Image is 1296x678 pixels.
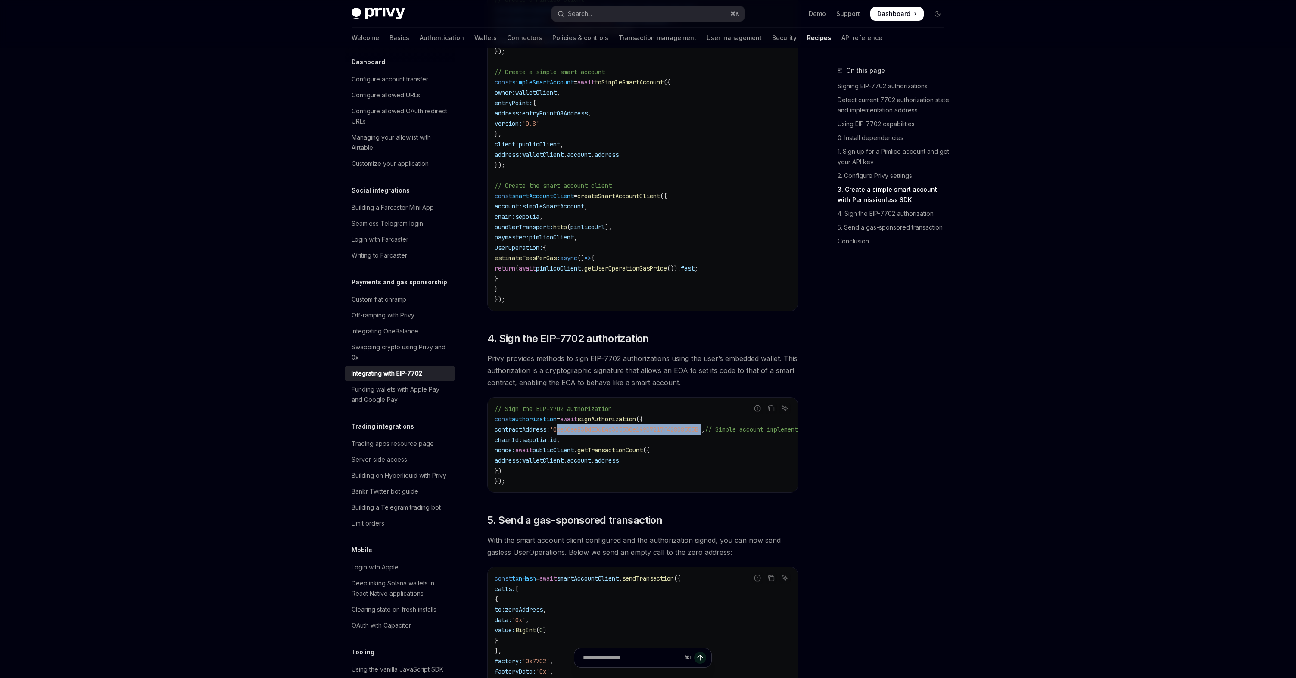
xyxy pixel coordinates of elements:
span: , [574,233,577,241]
span: [ [515,585,519,593]
span: getTransactionCount [577,446,643,454]
a: Customize your application [345,156,455,171]
span: await [539,575,557,582]
a: Authentication [420,28,464,48]
span: // Create the smart account client [495,182,612,190]
span: const [495,192,512,200]
a: Welcome [352,28,379,48]
span: account: [495,202,522,210]
button: Send message [694,652,706,664]
span: = [574,192,577,200]
span: ⌘ K [730,10,739,17]
a: Deeplinking Solana wallets in React Native applications [345,575,455,601]
span: ({ [660,192,667,200]
a: Dashboard [870,7,924,21]
button: Copy the contents from the code block [766,572,777,584]
span: . [591,457,595,464]
div: Login with Farcaster [352,234,408,245]
span: , [701,426,705,433]
span: await [577,78,595,86]
span: const [495,415,512,423]
div: Swapping crypto using Privy and 0x [352,342,450,363]
div: Funding wallets with Apple Pay and Google Pay [352,384,450,405]
span: = [536,575,539,582]
div: Configure allowed URLs [352,90,420,100]
span: authorization [512,415,557,423]
span: { [533,99,536,107]
span: simpleSmartAccount [512,78,574,86]
a: 0. Install dependencies [838,131,951,145]
span: '0xe6Cae83BdE06E4c305530e199D7217f42808555B' [550,426,701,433]
span: . [564,151,567,159]
div: Integrating OneBalance [352,326,418,336]
input: Ask a question... [583,648,681,667]
div: Server-side access [352,454,407,465]
a: Using EIP-7702 capabilities [838,117,951,131]
div: Building a Farcaster Mini App [352,202,434,213]
a: Security [772,28,797,48]
span: } [495,275,498,283]
span: }); [495,477,505,485]
span: calls: [495,585,515,593]
span: paymaster: [495,233,529,241]
span: ({ [674,575,681,582]
span: toSimpleSmartAccount [595,78,664,86]
span: ({ [636,415,643,423]
span: . [581,264,584,272]
span: } [495,637,498,644]
a: Signing EIP-7702 authorizations [838,79,951,93]
a: Support [836,9,860,18]
a: Swapping crypto using Privy and 0x [345,339,455,365]
div: Trading apps resource page [352,439,434,449]
span: ) [543,626,546,634]
div: Login with Apple [352,562,399,572]
a: Configure allowed OAuth redirect URLs [345,103,455,129]
span: . [546,436,550,444]
span: '0.8' [522,120,539,128]
span: sepolia [515,213,539,221]
a: Recipes [807,28,831,48]
a: Limit orders [345,516,455,531]
span: entryPoint: [495,99,533,107]
span: } [495,285,498,293]
span: 0 [539,626,543,634]
a: Integrating OneBalance [345,323,455,339]
div: Building on Hyperliquid with Privy [352,470,446,481]
span: , [557,89,560,96]
span: publicClient [519,140,560,148]
a: Writing to Farcaster [345,248,455,263]
a: Using the vanilla JavaScript SDK [345,662,455,677]
div: Seamless Telegram login [352,218,423,229]
a: Connectors [507,28,542,48]
a: Trading apps resource page [345,436,455,451]
a: Conclusion [838,234,951,248]
span: await [515,446,533,454]
a: Bankr Twitter bot guide [345,484,455,499]
div: Building a Telegram trading bot [352,502,441,513]
a: API reference [841,28,882,48]
span: ()). [667,264,681,272]
span: ), [605,223,612,231]
span: }); [495,47,505,55]
a: Seamless Telegram login [345,216,455,231]
a: Wallets [474,28,497,48]
div: Using the vanilla JavaScript SDK [352,664,443,675]
a: Configure allowed URLs [345,87,455,103]
span: to: [495,606,505,613]
span: account [567,151,591,159]
div: Configure allowed OAuth redirect URLs [352,106,450,127]
button: Toggle dark mode [931,7,944,21]
h5: Social integrations [352,185,410,196]
span: chainId: [495,436,522,444]
h5: Tooling [352,647,374,657]
div: Custom fiat onramp [352,294,406,305]
a: Policies & controls [552,28,608,48]
span: , [539,213,543,221]
a: Funding wallets with Apple Pay and Google Pay [345,382,455,407]
span: chain: [495,213,515,221]
span: Privy provides methods to sign EIP-7702 authorizations using the user’s embedded wallet. This aut... [487,352,798,389]
span: 4. Sign the EIP-7702 authorization [487,332,649,345]
a: Configure account transfer [345,72,455,87]
a: 4. Sign the EIP-7702 authorization [838,207,951,221]
span: return [495,264,515,272]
